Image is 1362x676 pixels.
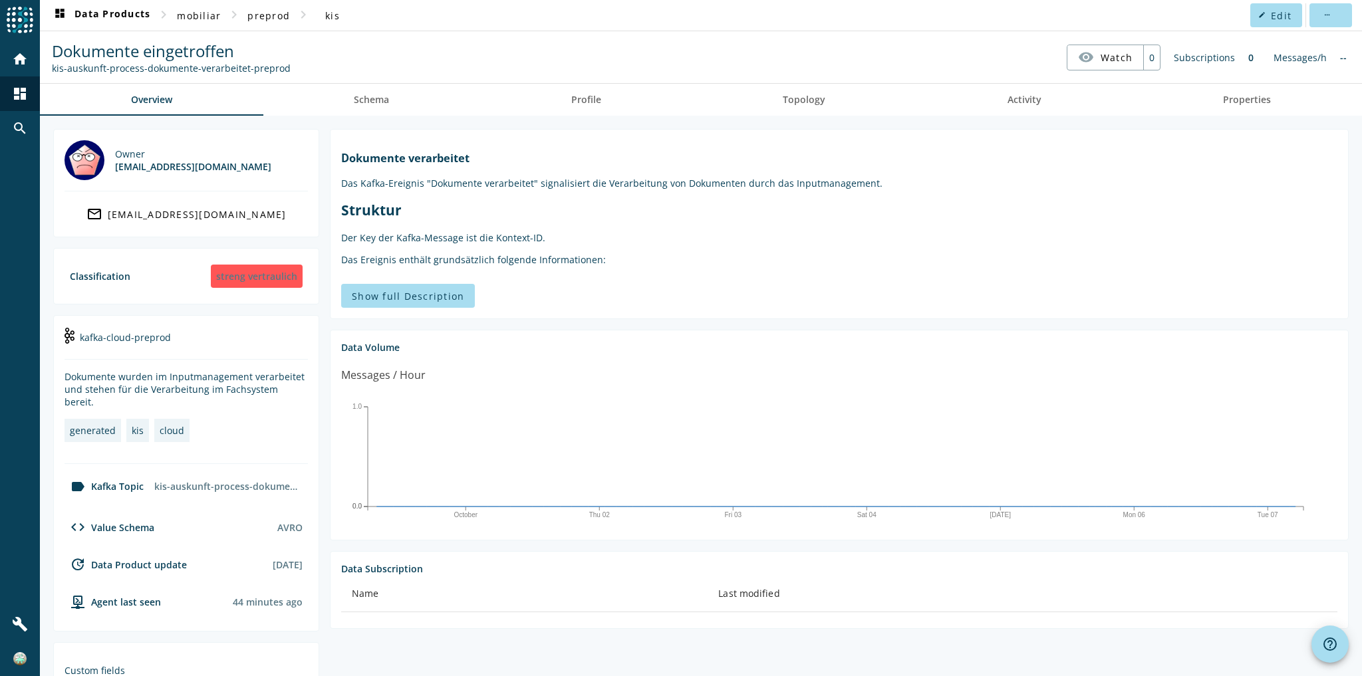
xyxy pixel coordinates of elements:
[571,95,601,104] span: Profile
[70,479,86,495] mat-icon: label
[1267,45,1333,70] div: Messages/h
[1258,11,1266,19] mat-icon: edit
[115,148,271,160] div: Owner
[70,270,130,282] div: Classification
[311,3,354,27] button: kis
[12,51,28,67] mat-icon: home
[341,367,426,384] div: Messages / Hour
[341,177,1337,189] p: Das Kafka-Ereignis "Dokumente verarbeitet" signalisiert die Verarbeitung von Dokumenten durch das...
[273,558,303,571] div: [DATE]
[341,231,1337,244] p: Der Key der Kafka-Message ist die Kontext-ID.
[1223,95,1271,104] span: Properties
[295,7,311,23] mat-icon: chevron_right
[325,9,340,22] span: kis
[857,511,877,518] text: Sat 04
[52,7,68,23] mat-icon: dashboard
[131,95,172,104] span: Overview
[52,7,150,23] span: Data Products
[708,575,1337,612] th: Last modified
[65,556,187,572] div: Data Product update
[7,7,33,33] img: spoud-logo.svg
[1242,45,1260,70] div: 0
[1258,511,1278,518] text: Tue 07
[65,140,104,180] img: mbx_301492@mobi.ch
[990,511,1012,518] text: [DATE]
[1078,49,1094,65] mat-icon: visibility
[211,265,303,288] div: streng vertraulich
[341,201,1337,219] h2: Struktur
[277,521,303,534] div: AVRO
[1333,45,1353,70] div: No information
[589,511,611,518] text: Thu 02
[352,503,362,510] text: 0.0
[70,424,116,437] div: generated
[341,562,1337,575] div: Data Subscription
[65,519,154,535] div: Value Schema
[352,403,362,410] text: 1.0
[233,596,303,608] div: Agents typically reports every 15min to 1h
[352,290,464,302] span: Show full Description
[52,62,291,74] div: Kafka Topic: kis-auskunft-process-dokumente-verarbeitet-preprod
[160,424,184,437] div: cloud
[341,253,1337,266] p: Das Ereignis enthält grundsätzlich folgende Informationen:
[12,616,28,632] mat-icon: build
[65,328,74,344] img: kafka-cloud-preprod
[1323,11,1330,19] mat-icon: more_horiz
[783,95,825,104] span: Topology
[1123,511,1146,518] text: Mon 06
[65,479,144,495] div: Kafka Topic
[149,475,308,498] div: kis-auskunft-process-dokumente-verarbeitet-preprod
[13,652,27,665] img: c5efd522b9e2345ba31424202ff1fd10
[341,341,1337,354] div: Data Volume
[12,86,28,102] mat-icon: dashboard
[1271,9,1292,22] span: Edit
[177,9,221,22] span: mobiliar
[1250,3,1302,27] button: Edit
[1008,95,1041,104] span: Activity
[341,284,475,308] button: Show full Description
[132,424,144,437] div: kis
[115,160,271,173] div: [EMAIL_ADDRESS][DOMAIN_NAME]
[1167,45,1242,70] div: Subscriptions
[65,594,161,610] div: agent-env-cloud-preprod
[226,7,242,23] mat-icon: chevron_right
[65,326,308,360] div: kafka-cloud-preprod
[12,120,28,136] mat-icon: search
[70,556,86,572] mat-icon: update
[47,3,156,27] button: Data Products
[65,370,308,408] div: Dokumente wurden im Inputmanagement verarbeitet und stehen für die Verarbeitung im Fachsystem ber...
[172,3,226,27] button: mobiliar
[1322,636,1338,652] mat-icon: help_outline
[1067,45,1143,69] button: Watch
[70,519,86,535] mat-icon: code
[86,206,102,222] mat-icon: mail_outline
[354,95,389,104] span: Schema
[341,151,1337,166] h1: Dokumente verarbeitet
[108,208,287,221] div: [EMAIL_ADDRESS][DOMAIN_NAME]
[65,202,308,226] a: [EMAIL_ADDRESS][DOMAIN_NAME]
[454,511,477,518] text: October
[156,7,172,23] mat-icon: chevron_right
[341,575,708,612] th: Name
[52,40,234,62] span: Dokumente eingetroffen
[1101,46,1133,69] span: Watch
[724,511,742,518] text: Fri 03
[247,9,290,22] span: preprod
[242,3,295,27] button: preprod
[1143,45,1160,70] div: 0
